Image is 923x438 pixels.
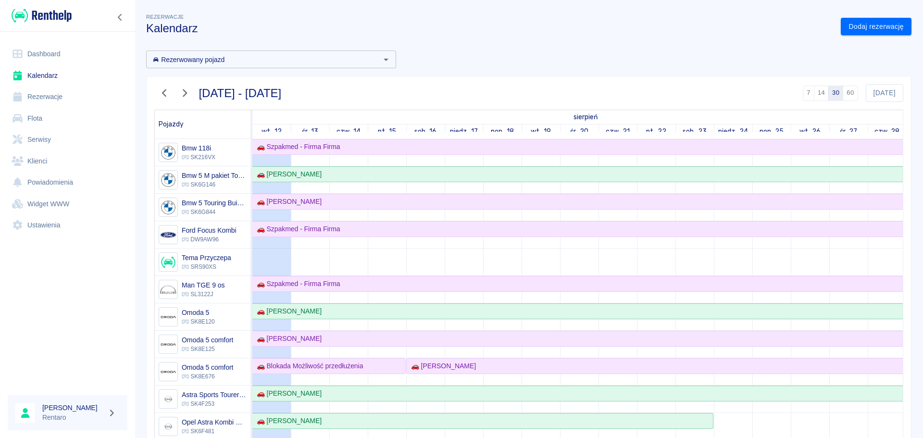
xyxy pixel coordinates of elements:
button: Otwórz [379,53,393,66]
button: [DATE] [866,84,903,102]
button: 7 dni [803,86,814,101]
a: 26 sierpnia 2025 [797,125,823,138]
img: Image [160,254,176,270]
p: SK216VX [182,153,215,162]
a: 16 sierpnia 2025 [412,125,439,138]
img: Image [160,419,176,435]
h6: Opel Astra Kombi Kobalt [182,417,247,427]
h3: [DATE] - [DATE] [199,87,282,100]
div: 🚗 [PERSON_NAME] [253,388,322,399]
a: Kalendarz [8,65,127,87]
a: Renthelp logo [8,8,72,24]
h6: Omoda 5 comfort [182,363,233,372]
a: 27 sierpnia 2025 [837,125,860,138]
h6: Bmw 5 Touring Buissnes [182,198,247,208]
p: SL3122J [182,290,225,299]
div: 🚗 Szpakmed - Firma Firma [253,224,340,234]
a: 23 sierpnia 2025 [680,125,709,138]
a: 12 sierpnia 2025 [571,110,600,124]
img: Image [160,145,176,161]
h6: Bmw 118i [182,143,215,153]
div: 🚗 Blokada Możliwość przedłużenia [253,361,363,371]
a: 24 sierpnia 2025 [716,125,750,138]
h6: Astra Sports Tourer Vulcan [182,390,247,400]
p: SRS90XS [182,263,231,271]
button: 30 dni [828,86,843,101]
div: 🚗 [PERSON_NAME] [253,334,322,344]
a: 25 sierpnia 2025 [757,125,786,138]
a: 17 sierpnia 2025 [448,125,480,138]
a: 18 sierpnia 2025 [488,125,516,138]
h6: Tema Przyczepa [182,253,231,263]
img: Image [160,282,176,298]
p: SK4F253 [182,400,247,408]
button: 14 dni [814,86,829,101]
p: Rentaro [42,413,104,423]
img: Image [160,309,176,325]
div: 🚗 [PERSON_NAME] [253,306,322,316]
h6: Omoda 5 [182,308,215,317]
a: Powiadomienia [8,172,127,193]
p: SK8E125 [182,345,233,353]
div: 🚗 [PERSON_NAME] [253,169,322,179]
input: Wyszukaj i wybierz pojazdy... [149,53,377,65]
span: Rezerwacje [146,14,184,20]
a: Flota [8,108,127,129]
img: Image [160,364,176,380]
button: 60 dni [843,86,858,101]
img: Renthelp logo [12,8,72,24]
span: Pojazdy [159,120,184,128]
p: SK8E120 [182,317,215,326]
img: Image [160,391,176,407]
p: SK6F481 [182,427,247,436]
h6: [PERSON_NAME] [42,403,104,413]
a: Dodaj rezerwację [841,18,911,36]
div: 🚗 [PERSON_NAME] [407,361,476,371]
h3: Kalendarz [146,22,833,35]
a: 21 sierpnia 2025 [603,125,632,138]
a: Rezerwacje [8,86,127,108]
p: SK6G844 [182,208,247,216]
img: Image [160,227,176,243]
h6: Ford Focus Kombi [182,225,237,235]
a: 14 sierpnia 2025 [334,125,363,138]
div: 🚗 Szpakmed - Firma Firma [253,142,340,152]
div: 🚗 Szpakmed - Firma Firma [253,279,340,289]
a: 20 sierpnia 2025 [568,125,591,138]
div: 🚗 [PERSON_NAME] [253,416,322,426]
a: 28 sierpnia 2025 [872,125,902,138]
a: 15 sierpnia 2025 [375,125,399,138]
button: Zwiń nawigację [113,11,127,24]
div: 🚗 [PERSON_NAME] [253,197,322,207]
img: Image [160,172,176,188]
h6: Omoda 5 comfort [182,335,233,345]
h6: Man TGE 9 os [182,280,225,290]
img: Image [160,200,176,215]
a: Ustawienia [8,214,127,236]
p: SK8E676 [182,372,233,381]
a: Serwisy [8,129,127,150]
h6: Bmw 5 M pakiet Touring [182,171,247,180]
img: Image [160,337,176,352]
a: 12 sierpnia 2025 [259,125,284,138]
a: Klienci [8,150,127,172]
a: Dashboard [8,43,127,65]
a: 13 sierpnia 2025 [299,125,321,138]
a: 22 sierpnia 2025 [644,125,669,138]
a: Widget WWW [8,193,127,215]
p: DW9AW96 [182,235,237,244]
a: 19 sierpnia 2025 [528,125,553,138]
p: SK6G146 [182,180,247,189]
